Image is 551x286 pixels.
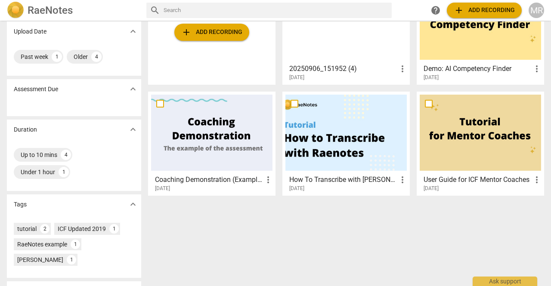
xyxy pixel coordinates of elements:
[17,224,37,233] div: tutorial
[127,25,139,38] button: Show more
[67,255,76,264] div: 1
[155,175,263,185] h3: Coaching Demonstration (Example)
[128,199,138,209] span: expand_more
[17,255,63,264] div: [PERSON_NAME]
[91,52,102,62] div: 4
[164,3,388,17] input: Search
[7,2,139,19] a: LogoRaeNotes
[430,5,441,15] span: help
[14,125,37,134] p: Duration
[17,240,67,249] div: RaeNotes example
[14,85,58,94] p: Assessment Due
[61,150,71,160] div: 4
[181,27,192,37] span: add
[21,151,57,159] div: Up to 10 mins
[397,175,408,185] span: more_vert
[14,200,27,209] p: Tags
[420,95,541,192] a: User Guide for ICF Mentor Coaches[DATE]
[21,168,55,176] div: Under 1 hour
[263,175,273,185] span: more_vert
[28,4,73,16] h2: RaeNotes
[150,5,160,15] span: search
[454,5,464,15] span: add
[58,224,106,233] div: ICF Updated 2019
[454,5,515,15] span: Add recording
[424,74,439,81] span: [DATE]
[428,3,443,18] a: Help
[71,240,80,249] div: 1
[289,185,304,192] span: [DATE]
[40,224,50,234] div: 2
[473,277,537,286] div: Ask support
[59,167,69,177] div: 1
[52,52,62,62] div: 1
[424,185,439,192] span: [DATE]
[289,64,397,74] h3: 20250906_151952 (4)
[529,3,544,18] button: MR
[397,64,408,74] span: more_vert
[424,64,532,74] h3: Demo: AI Competency Finder
[7,2,24,19] img: Logo
[181,27,242,37] span: Add recording
[127,83,139,95] button: Show more
[285,95,407,192] a: How To Transcribe with [PERSON_NAME][DATE]
[128,26,138,37] span: expand_more
[532,175,542,185] span: more_vert
[289,74,304,81] span: [DATE]
[155,185,170,192] span: [DATE]
[128,84,138,94] span: expand_more
[109,224,119,234] div: 1
[127,123,139,136] button: Show more
[127,198,139,211] button: Show more
[424,175,532,185] h3: User Guide for ICF Mentor Coaches
[128,124,138,135] span: expand_more
[532,64,542,74] span: more_vert
[289,175,397,185] h3: How To Transcribe with RaeNotes
[447,3,522,18] button: Upload
[174,24,249,41] button: Upload
[151,95,272,192] a: Coaching Demonstration (Example)[DATE]
[74,52,88,61] div: Older
[21,52,48,61] div: Past week
[14,27,46,36] p: Upload Date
